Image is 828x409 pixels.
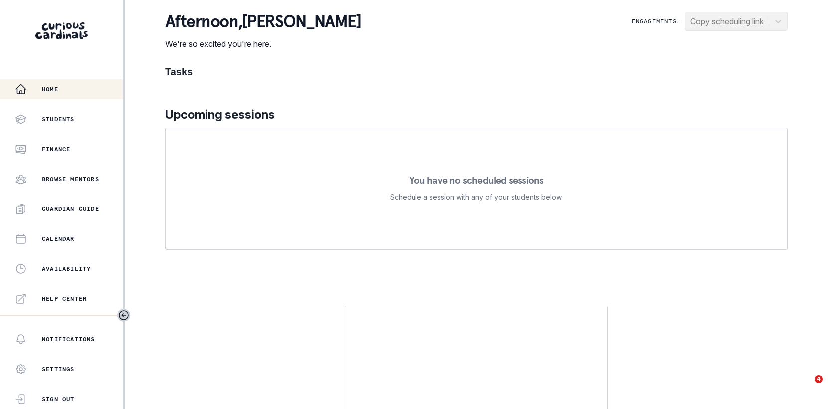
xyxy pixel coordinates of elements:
button: Toggle sidebar [117,309,130,322]
p: Upcoming sessions [165,106,788,124]
p: Calendar [42,235,75,243]
p: Schedule a session with any of your students below. [390,191,563,203]
p: Home [42,85,58,93]
span: 4 [815,375,823,383]
p: Availability [42,265,91,273]
p: Students [42,115,75,123]
iframe: Intercom live chat [794,375,818,399]
p: Settings [42,365,75,373]
p: Notifications [42,335,95,343]
p: We're so excited you're here. [165,38,361,50]
p: Browse Mentors [42,175,99,183]
p: afternoon , [PERSON_NAME] [165,12,361,32]
p: Help Center [42,295,87,303]
img: Curious Cardinals Logo [35,22,88,39]
p: Guardian Guide [42,205,99,213]
p: Sign Out [42,395,75,403]
p: You have no scheduled sessions [409,175,543,185]
p: Engagements: [632,17,681,25]
h1: Tasks [165,66,788,78]
p: Finance [42,145,70,153]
